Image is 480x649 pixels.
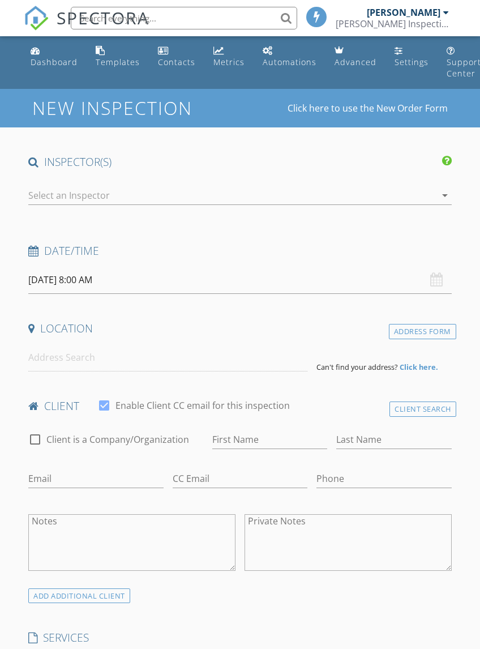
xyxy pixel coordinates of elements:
a: Settings [390,41,433,73]
div: Arthur Inspection Services [336,18,449,29]
div: Contacts [158,57,195,67]
h4: Location [28,321,451,336]
h1: New Inspection [32,98,283,118]
div: Settings [395,57,428,67]
div: Automations [263,57,316,67]
div: Client Search [389,402,456,417]
h4: Date/Time [28,244,451,258]
input: Select date [28,266,451,294]
strong: Click here. [400,362,438,372]
a: Advanced [330,41,381,73]
div: Templates [96,57,140,67]
input: Search everything... [71,7,297,29]
a: Dashboard [26,41,82,73]
span: SPECTORA [57,6,149,29]
a: Templates [91,41,144,73]
img: The Best Home Inspection Software - Spectora [24,6,49,31]
h4: SERVICES [28,630,451,645]
label: Enable Client CC email for this inspection [115,400,290,411]
a: Automations (Basic) [258,41,321,73]
i: arrow_drop_down [438,189,452,202]
h4: INSPECTOR(S) [28,155,451,169]
div: ADD ADDITIONAL client [28,588,130,604]
h4: client [28,399,451,413]
div: Dashboard [31,57,78,67]
div: Address Form [389,324,456,339]
label: Client is a Company/Organization [46,434,189,445]
span: Can't find your address? [316,362,398,372]
a: Click here to use the New Order Form [288,104,448,113]
a: SPECTORA [24,15,149,39]
a: Contacts [153,41,200,73]
div: Advanced [335,57,376,67]
div: [PERSON_NAME] [367,7,440,18]
input: Address Search [28,344,307,372]
div: Metrics [213,57,245,67]
a: Metrics [209,41,249,73]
